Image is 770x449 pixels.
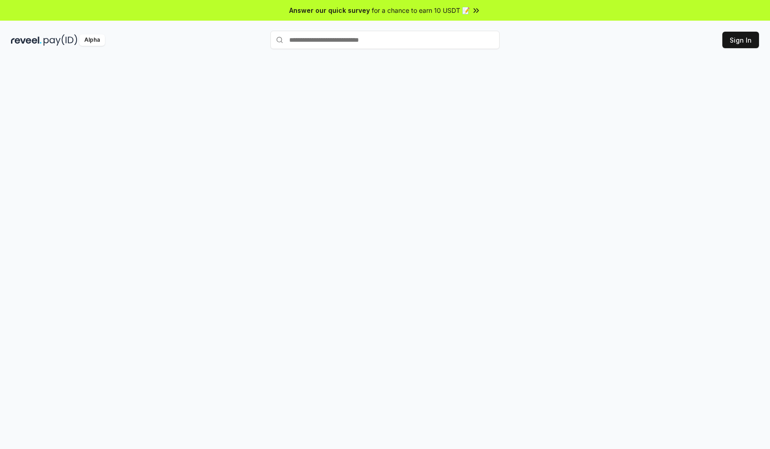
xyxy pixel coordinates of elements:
[79,34,105,46] div: Alpha
[11,34,42,46] img: reveel_dark
[372,6,470,15] span: for a chance to earn 10 USDT 📝
[722,32,759,48] button: Sign In
[44,34,77,46] img: pay_id
[289,6,370,15] span: Answer our quick survey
